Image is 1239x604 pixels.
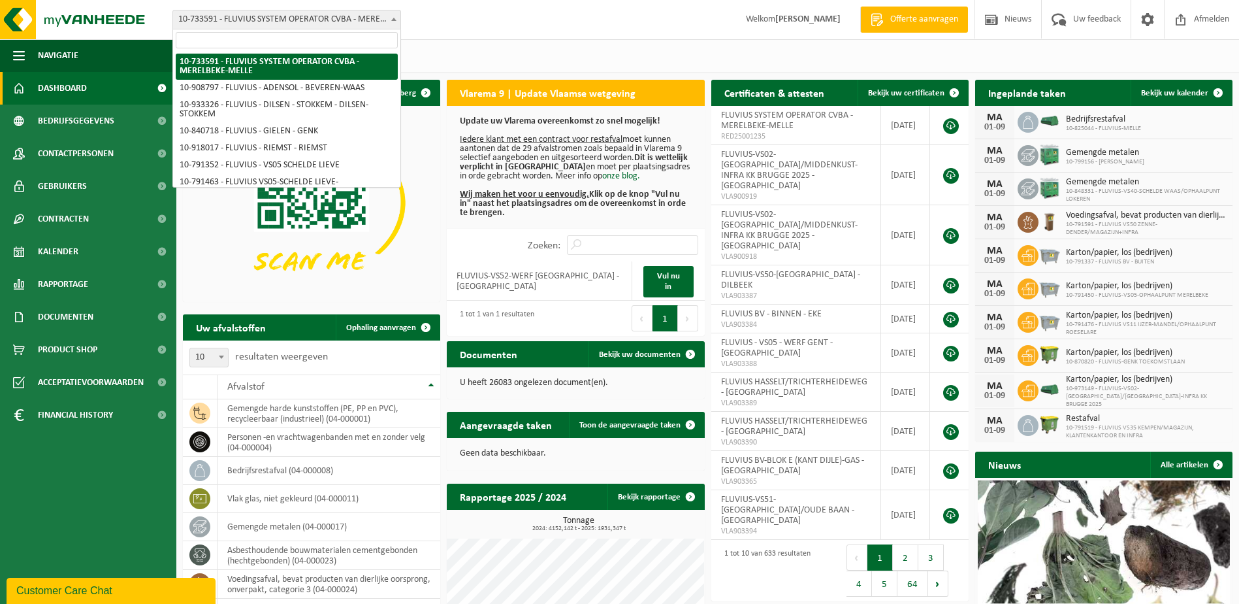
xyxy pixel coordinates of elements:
[1066,375,1226,385] span: Karton/papier, los (bedrijven)
[721,377,867,397] span: FLUVIUS HASSELT/TRICHTERHEIDEWEG - [GEOGRAPHIC_DATA]
[217,428,440,457] td: personen -en vrachtwagenbanden met en zonder velg (04-000004)
[217,570,440,599] td: voedingsafval, bevat producten van dierlijke oorsprong, onverpakt, categorie 3 (04-000024)
[227,382,265,392] span: Afvalstof
[918,545,944,571] button: 3
[176,123,398,140] li: 10-840718 - FLUVIUS - GIELEN - GENK
[217,399,440,428] td: gemengde harde kunststoffen (PE, PP en PVC), recycleerbaar (industrieel) (04-000001)
[1066,348,1185,358] span: Karton/papier, los (bedrijven)
[982,156,1008,165] div: 01-09
[1066,158,1144,166] span: 10-799156 - [PERSON_NAME]
[346,324,416,332] span: Ophaling aanvragen
[982,356,1008,365] div: 01-09
[881,490,930,540] td: [DATE]
[721,110,853,131] span: FLUVIUS SYSTEM OPERATOR CVBA - MERELBEKE-MELLE
[1066,385,1226,409] span: 10-973149 - FLUVIUS-VS02-[GEOGRAPHIC_DATA]/[GEOGRAPHIC_DATA]-INFRA KK BRUGGE 2025
[217,485,440,513] td: vlak glas, niet gekleurd (04-000011)
[1038,384,1061,395] img: HK-XK-22-GN-00
[460,378,691,388] p: U heeft 26083 ongelezen document(en).
[632,305,652,331] button: Previous
[721,192,871,202] span: VLA900919
[867,545,893,571] button: 1
[982,112,1008,123] div: MA
[928,571,948,597] button: Next
[858,80,967,106] a: Bekijk uw certificaten
[1066,310,1226,321] span: Karton/papier, los (bedrijven)
[38,333,97,366] span: Product Shop
[602,171,640,181] a: onze blog.
[721,526,871,537] span: VLA903394
[1066,114,1141,125] span: Bedrijfsrestafval
[881,305,930,333] td: [DATE]
[183,106,440,299] img: Download de VHEPlus App
[447,412,565,437] h2: Aangevraagde taken
[447,484,579,509] h2: Rapportage 2025 / 2024
[982,323,1008,332] div: 01-09
[982,312,1008,323] div: MA
[982,190,1008,199] div: 01-09
[1066,292,1208,299] span: 10-791450 - FLUVIUS-VS05-OPHAALPUNT MERELBEKE
[721,359,871,369] span: VLA903388
[982,381,1008,392] div: MA
[982,426,1008,435] div: 01-09
[1066,358,1185,366] span: 10-870820 - FLUVIUS-GENK TOEKOMSTLAAN
[38,399,113,431] span: Financial History
[721,437,871,448] span: VLA903390
[1066,221,1226,237] span: 10-791591 - FLUVIUS VS50 ZENNE-DENDER/MAGAZIJN+INFRA
[721,338,833,358] span: FLUVIUS - VS05 - WERF GENT - [GEOGRAPHIC_DATA]
[1066,424,1226,440] span: 10-791519 - FLUVIUS VS35 KEMPEN/MAGAZIJN, KLANTENKANTOOR EN INFRA
[721,320,871,330] span: VLA903384
[846,571,872,597] button: 4
[1141,89,1208,97] span: Bekijk uw kalender
[336,314,439,341] a: Ophaling aanvragen
[1038,277,1061,299] img: WB-2500-GAL-GY-01
[447,341,530,367] h2: Documenten
[460,449,691,458] p: Geen data beschikbaar.
[643,266,694,297] a: Vul nu in
[721,150,858,191] span: FLUVIUS-VS02-[GEOGRAPHIC_DATA]/MIDDENKUST-INFRA KK BRUGGE 2025 - [GEOGRAPHIC_DATA]
[569,412,703,438] a: Toon de aangevraagde taken
[460,190,686,218] b: Klik op de knop "Vul nu in" naast het plaatsingsadres om de overeenkomst in orde te brengen.
[1066,414,1226,424] span: Restafval
[893,545,918,571] button: 2
[38,268,88,301] span: Rapportage
[38,170,87,203] span: Gebruikers
[1066,248,1172,258] span: Karton/papier, los (bedrijven)
[982,123,1008,132] div: 01-09
[1066,125,1141,133] span: 10-825044 - FLUVIUS-MELLE
[721,210,858,251] span: FLUVIUS-VS02-[GEOGRAPHIC_DATA]/MIDDENKUST-INFRA KK BRUGGE 2025 - [GEOGRAPHIC_DATA]
[528,241,560,251] label: Zoeken:
[881,333,930,373] td: [DATE]
[982,346,1008,356] div: MA
[460,190,589,199] u: Wij maken het voor u eenvoudig.
[7,575,218,604] iframe: chat widget
[189,348,229,367] span: 10
[975,80,1079,105] h2: Ingeplande taken
[1066,258,1172,266] span: 10-791337 - FLUVIUS BV - BUITEN
[38,39,78,72] span: Navigatie
[881,205,930,265] td: [DATE]
[881,145,930,205] td: [DATE]
[460,117,691,218] p: moet kunnen aantonen dat de 29 afvalstromen zoals bepaald in Vlarema 9 selectief aangeboden en ui...
[1066,210,1226,221] span: Voedingsafval, bevat producten van dierlijke oorsprong, onverpakt, categorie 3
[453,516,704,532] h3: Tonnage
[721,416,867,437] span: FLUVIUS HASSELT/TRICHTERHEIDEWEG - [GEOGRAPHIC_DATA]
[1038,243,1061,265] img: WB-2500-GAL-GY-01
[217,457,440,485] td: bedrijfsrestafval (04-000008)
[579,421,681,429] span: Toon de aangevraagde taken
[1066,281,1208,292] span: Karton/papier, los (bedrijven)
[982,416,1008,426] div: MA
[176,97,398,123] li: 10-933326 - FLUVIUS - DILSEN - STOKKEM - DILSEN-STOKKEM
[190,348,228,367] span: 10
[453,304,534,333] div: 1 tot 1 van 1 resultaten
[460,135,622,144] u: Iedere klant met een contract voor restafval
[176,54,398,80] li: 10-733591 - FLUVIUS SYSTEM OPERATOR CVBA - MERELBEKE-MELLE
[718,543,811,598] div: 1 tot 10 van 633 resultaten
[38,235,78,268] span: Kalender
[721,291,871,301] span: VLA903387
[860,7,968,33] a: Offerte aanvragen
[217,541,440,570] td: asbesthoudende bouwmaterialen cementgebonden (hechtgebonden) (04-000023)
[235,352,328,362] label: resultaten weergeven
[846,545,867,571] button: Previous
[872,571,897,597] button: 5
